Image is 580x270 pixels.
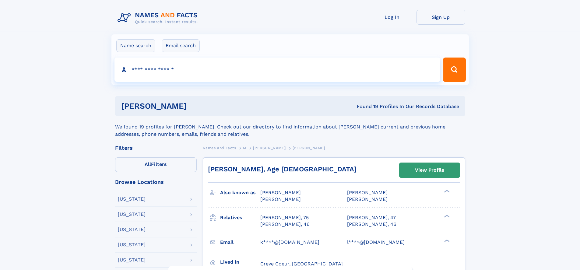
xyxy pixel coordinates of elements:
[208,165,357,173] a: [PERSON_NAME], Age [DEMOGRAPHIC_DATA]
[417,10,465,25] a: Sign Up
[443,239,450,243] div: ❯
[347,196,388,202] span: [PERSON_NAME]
[145,161,151,167] span: All
[220,212,260,223] h3: Relatives
[253,146,286,150] span: [PERSON_NAME]
[118,197,146,202] div: [US_STATE]
[260,261,343,267] span: Creve Coeur, [GEOGRAPHIC_DATA]
[272,103,459,110] div: Found 19 Profiles In Our Records Database
[347,190,388,195] span: [PERSON_NAME]
[443,58,466,82] button: Search Button
[293,146,325,150] span: [PERSON_NAME]
[114,58,441,82] input: search input
[260,190,301,195] span: [PERSON_NAME]
[347,214,396,221] a: [PERSON_NAME], 47
[162,39,200,52] label: Email search
[220,257,260,267] h3: Lived in
[260,214,309,221] a: [PERSON_NAME], 75
[115,116,465,138] div: We found 19 profiles for [PERSON_NAME]. Check out our directory to find information about [PERSON...
[347,221,396,228] a: [PERSON_NAME], 46
[443,189,450,193] div: ❯
[115,10,203,26] img: Logo Names and Facts
[118,227,146,232] div: [US_STATE]
[243,146,246,150] span: M
[115,145,197,151] div: Filters
[399,163,460,177] a: View Profile
[243,144,246,152] a: M
[260,221,310,228] a: [PERSON_NAME], 46
[220,237,260,247] h3: Email
[116,39,155,52] label: Name search
[118,242,146,247] div: [US_STATE]
[115,157,197,172] label: Filters
[220,188,260,198] h3: Also known as
[415,163,444,177] div: View Profile
[443,214,450,218] div: ❯
[253,144,286,152] a: [PERSON_NAME]
[260,196,301,202] span: [PERSON_NAME]
[121,102,272,110] h1: [PERSON_NAME]
[203,144,236,152] a: Names and Facts
[368,10,417,25] a: Log In
[118,258,146,262] div: [US_STATE]
[118,212,146,217] div: [US_STATE]
[115,179,197,185] div: Browse Locations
